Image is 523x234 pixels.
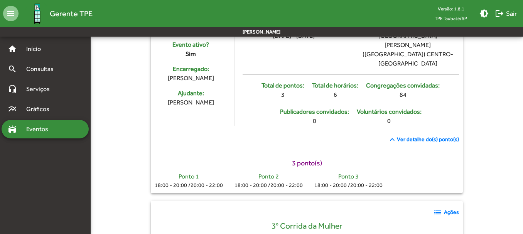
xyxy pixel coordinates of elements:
[22,44,52,54] span: Início
[155,74,227,83] div: [PERSON_NAME]
[50,7,93,20] span: Gerente TPE
[155,98,227,107] div: [PERSON_NAME]
[22,125,59,134] span: Eventos
[495,9,504,18] mat-icon: logout
[479,9,489,18] mat-icon: brightness_medium
[25,1,50,26] img: Logo
[429,4,473,13] div: Versão: 1.8.1
[22,104,60,114] span: Gráficos
[8,44,17,54] mat-icon: home
[312,81,358,90] div: Total de horários:
[433,208,442,217] mat-icon: list
[429,13,473,23] span: TPE Taubaté/SP
[444,208,459,216] strong: Ações
[22,64,64,74] span: Consultas
[261,90,304,99] div: 3
[8,125,17,134] mat-icon: stadium
[191,181,223,189] span: 20:00 - 22:00
[22,84,60,94] span: Serviços
[356,31,459,68] div: [GEOGRAPHIC_DATA][PERSON_NAME] ([GEOGRAPHIC_DATA]) CENTRO- [GEOGRAPHIC_DATA]
[19,1,93,26] a: Gerente TPE
[366,81,440,90] div: Congregações convidadas:
[155,89,227,98] div: Ajudante:
[312,90,358,99] div: 6
[155,64,227,74] div: Encarregado:
[272,220,342,232] span: 3° Corrida da Mulher
[155,40,227,49] div: Evento ativo?
[8,64,17,74] mat-icon: search
[280,116,349,126] div: 0
[388,135,397,144] mat-icon: keyboard_arrow_up
[270,181,303,189] span: 20:00 - 22:00
[261,81,304,90] div: Total de pontos:
[314,172,383,181] div: Ponto 3
[155,172,223,181] div: Ponto 1
[357,107,422,116] div: Voluntários convidados:
[155,49,227,59] div: Sim
[8,104,17,114] mat-icon: multiline_chart
[495,7,517,20] span: Sair
[314,181,350,189] span: 18:00 - 20:00 /
[350,181,383,189] span: 20:00 - 22:00
[366,90,440,99] div: 84
[235,172,303,181] div: Ponto 2
[280,107,349,116] div: Publicadores convidados:
[357,116,422,126] div: 0
[397,135,459,143] span: Ver detalhe do(s) ponto(s)
[3,6,19,21] mat-icon: menu
[492,7,520,20] button: Sair
[8,84,17,94] mat-icon: headset_mic
[155,181,191,189] span: 18:00 - 20:00 /
[155,158,459,168] div: 3 ponto(s)
[235,181,270,189] span: 18:00 - 20:00 /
